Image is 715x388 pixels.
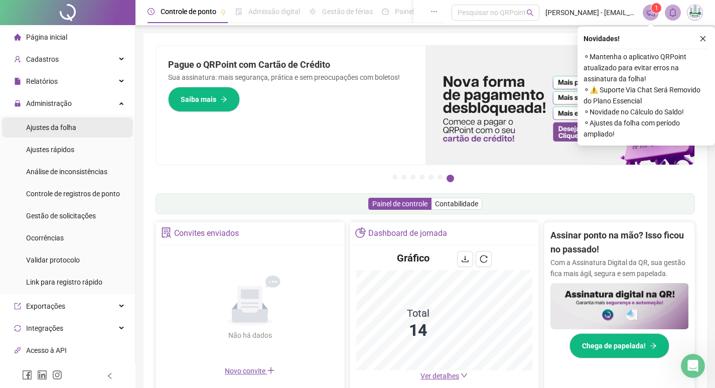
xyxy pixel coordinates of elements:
[235,8,242,15] span: file-done
[584,84,709,106] span: ⚬ ⚠️ Suporte Via Chat Será Removido do Plano Essencial
[681,354,705,378] iframe: Intercom live chat
[225,367,275,375] span: Novo convite
[322,8,373,16] span: Gestão de férias
[668,8,677,17] span: bell
[14,34,21,41] span: home
[267,366,275,374] span: plus
[161,227,172,238] span: solution
[26,346,67,354] span: Acesso à API
[355,227,366,238] span: pie-chart
[461,372,468,379] span: down
[26,33,67,41] span: Página inicial
[699,35,706,42] span: close
[397,251,430,265] h4: Gráfico
[461,255,469,263] span: download
[651,3,661,13] sup: 1
[26,55,59,63] span: Cadastros
[161,8,216,16] span: Controle de ponto
[382,8,389,15] span: dashboard
[646,8,655,17] span: notification
[14,303,21,310] span: export
[26,146,74,154] span: Ajustes rápidos
[181,94,216,105] span: Saiba mais
[372,200,427,208] span: Painel de controle
[438,175,443,180] button: 6
[26,99,72,107] span: Administração
[582,340,646,351] span: Chega de papelada!
[26,234,64,242] span: Ocorrências
[419,175,424,180] button: 4
[26,77,58,85] span: Relatórios
[220,96,227,103] span: arrow-right
[26,212,96,220] span: Gestão de solicitações
[14,78,21,85] span: file
[174,225,239,242] div: Convites enviados
[550,228,689,257] h2: Assinar ponto na mão? Isso ficou no passado!
[309,8,316,15] span: sun
[425,46,695,165] img: banner%2F096dab35-e1a4-4d07-87c2-cf089f3812bf.png
[204,330,296,341] div: Não há dados
[168,58,413,72] h2: Pague o QRPoint com Cartão de Crédito
[569,333,669,358] button: Chega de papelada!
[26,324,63,332] span: Integrações
[22,370,32,380] span: facebook
[687,5,702,20] img: 40080
[168,72,413,83] p: Sua assinatura: mais segurança, prática e sem preocupações com boletos!
[545,7,637,18] span: [PERSON_NAME] - [EMAIL_ADDRESS][DOMAIN_NAME]
[26,168,107,176] span: Análise de inconsistências
[14,325,21,332] span: sync
[480,255,488,263] span: reload
[526,9,534,17] span: search
[220,9,226,15] span: pushpin
[584,33,620,44] span: Novidades !
[106,372,113,379] span: left
[584,106,709,117] span: ⚬ Novidade no Cálculo do Saldo!
[26,190,120,198] span: Controle de registros de ponto
[14,56,21,63] span: user-add
[431,8,438,15] span: ellipsis
[420,372,468,380] a: Ver detalhes down
[435,200,478,208] span: Contabilidade
[395,8,434,16] span: Painel do DP
[401,175,406,180] button: 2
[392,175,397,180] button: 1
[550,257,689,279] p: Com a Assinatura Digital da QR, sua gestão fica mais ágil, segura e sem papelada.
[447,175,454,182] button: 7
[14,347,21,354] span: api
[168,87,240,112] button: Saiba mais
[368,225,447,242] div: Dashboard de jornada
[148,8,155,15] span: clock-circle
[584,51,709,84] span: ⚬ Mantenha o aplicativo QRPoint atualizado para evitar erros na assinatura da folha!
[584,117,709,140] span: ⚬ Ajustes da folha com período ampliado!
[655,5,658,12] span: 1
[650,342,657,349] span: arrow-right
[26,278,102,286] span: Link para registro rápido
[52,370,62,380] span: instagram
[26,123,76,132] span: Ajustes da folha
[14,100,21,107] span: lock
[26,256,80,264] span: Validar protocolo
[410,175,415,180] button: 3
[428,175,434,180] button: 5
[37,370,47,380] span: linkedin
[550,283,689,329] img: banner%2F02c71560-61a6-44d4-94b9-c8ab97240462.png
[248,8,300,16] span: Admissão digital
[420,372,459,380] span: Ver detalhes
[26,302,65,310] span: Exportações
